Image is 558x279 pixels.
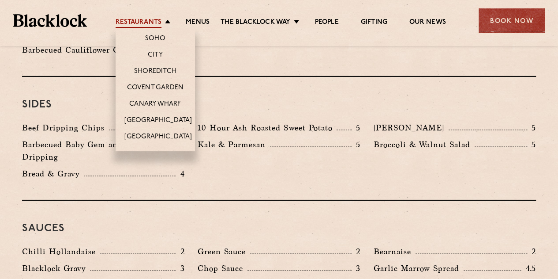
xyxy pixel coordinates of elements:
[127,84,184,93] a: Covent Garden
[527,122,536,134] p: 5
[374,262,464,275] p: Garlic Marrow Spread
[13,14,87,27] img: BL_Textured_Logo-footer-cropped.svg
[148,51,163,61] a: City
[521,263,536,274] p: 4.5
[221,18,290,28] a: The Blacklock Way
[22,44,138,56] p: Barbecued Cauliflower Chop
[198,138,270,151] p: Kale & Parmesan
[22,99,536,111] h3: Sides
[352,139,360,150] p: 5
[176,246,184,257] p: 2
[409,18,446,28] a: Our News
[124,116,192,126] a: [GEOGRAPHIC_DATA]
[527,139,536,150] p: 5
[198,245,250,258] p: Green Sauce
[22,245,100,258] p: Chilli Hollandaise
[145,34,165,44] a: Soho
[374,245,416,258] p: Bearnaise
[22,138,175,163] p: Barbecued Baby Gem and Anchovy Dripping
[22,168,84,180] p: Bread & Gravy
[527,246,536,257] p: 2
[198,262,247,275] p: Chop Sauce
[176,263,184,274] p: 3
[124,133,192,142] a: [GEOGRAPHIC_DATA]
[134,67,176,77] a: Shoreditch
[186,18,210,28] a: Menus
[22,223,536,234] h3: Sauces
[352,122,360,134] p: 5
[479,8,545,33] div: Book Now
[352,263,360,274] p: 3
[129,100,181,110] a: Canary Wharf
[374,122,449,134] p: [PERSON_NAME]
[374,138,475,151] p: Broccoli & Walnut Salad
[116,18,161,28] a: Restaurants
[315,18,338,28] a: People
[176,168,184,180] p: 4
[22,262,90,275] p: Blacklock Gravy
[361,18,387,28] a: Gifting
[198,122,337,134] p: 10 Hour Ash Roasted Sweet Potato
[352,246,360,257] p: 2
[22,122,109,134] p: Beef Dripping Chips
